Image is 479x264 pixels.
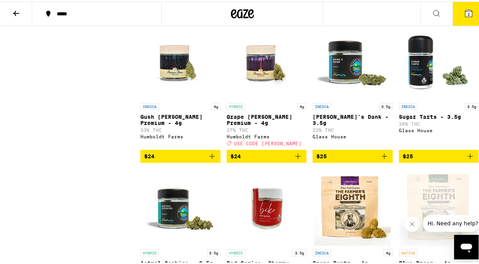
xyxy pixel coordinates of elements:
span: $25 [403,152,413,158]
p: 22% THC [313,126,393,131]
span: USE CODE [PERSON_NAME] [234,139,301,144]
p: SATIVA [399,248,417,255]
img: Glass House - Hank's Dank - 3.5g [314,21,391,98]
p: Grape [PERSON_NAME] Premium - 4g [227,112,307,125]
img: Lowell Farms - Grape Runtz - 4g [314,167,391,244]
p: 26% THC [399,120,479,125]
a: Open page for Gush Mintz Premium - 4g from Humboldt Farms [140,21,221,148]
p: HYBRID [140,248,159,255]
button: Add to bag [399,148,479,161]
button: Add to bag [140,148,221,161]
p: INDICA [313,248,331,255]
iframe: Message from company [423,213,479,230]
div: Humboldt Farms [227,133,307,138]
img: Glass House - Astral Cookies - 3.5g [142,167,219,244]
div: Glass House [399,126,479,131]
p: Sugar Tarts - 3.5g [399,112,479,118]
img: Glass House - Sugar Tarts - 3.5g [400,21,477,98]
img: Humboldt Farms - Gush Mintz Premium - 4g [142,21,219,98]
img: Biko - Red Series: Cherry Fanta - 3.5g [228,167,305,244]
span: $24 [144,152,155,158]
p: 3.5g [465,102,479,108]
p: Gush [PERSON_NAME] Premium - 4g [140,112,221,125]
p: [PERSON_NAME]'s Dank - 3.5g [313,112,393,125]
p: 3.5g [207,248,221,255]
div: Humboldt Farms [140,133,221,138]
p: 3.5g [379,102,393,108]
span: $25 [316,152,327,158]
p: 4g [211,102,221,108]
img: Humboldt Farms - Grape Runtz Premium - 4g [228,21,305,98]
span: 2 [467,10,470,15]
span: $24 [230,152,241,158]
p: HYBRID [227,102,245,108]
p: 27% THC [227,126,307,131]
a: Open page for Grape Runtz Premium - 4g from Humboldt Farms [227,21,307,148]
div: Glass House [313,133,393,138]
p: INDICA [399,102,417,108]
p: 4g [297,102,306,108]
button: Add to bag [227,148,307,161]
p: INDICA [313,102,331,108]
iframe: Close message [405,215,420,230]
p: 3.5g [293,248,306,255]
p: 4g [384,248,393,255]
iframe: Button to launch messaging window [454,233,479,258]
p: INDICA [140,102,159,108]
a: Open page for Hank's Dank - 3.5g from Glass House [313,21,393,148]
p: HYBRID [227,248,245,255]
button: Add to bag [313,148,393,161]
a: Open page for Sugar Tarts - 3.5g from Glass House [399,21,479,148]
p: 33% THC [140,126,221,131]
